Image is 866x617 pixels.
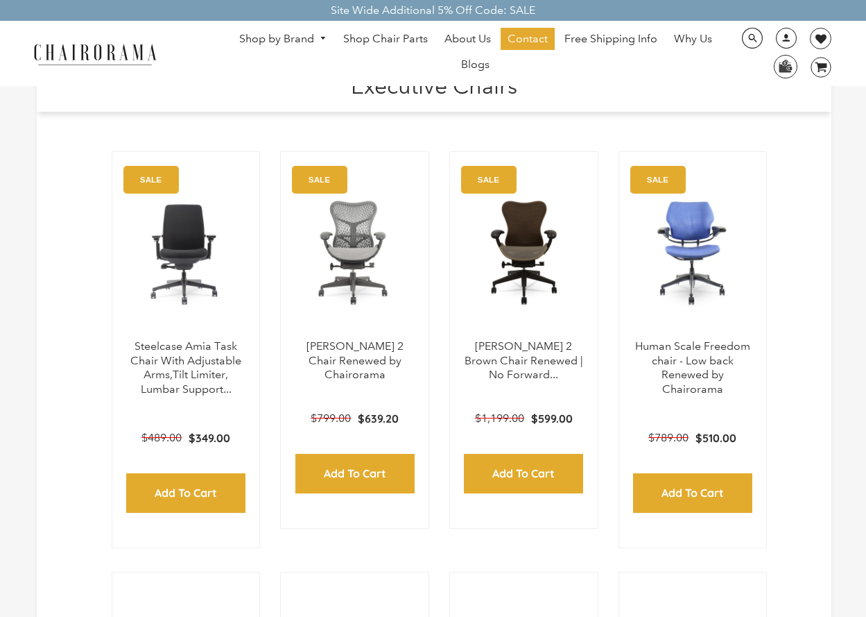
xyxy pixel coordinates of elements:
a: Herman Miller Mirra 2 Brown Chair Renewed | No Forward Tilt | - chairorama Herman Miller Mirra 2 ... [464,166,584,339]
input: Add to Cart [126,473,245,513]
span: Why Us [674,32,712,47]
a: Free Shipping Info [557,28,664,50]
span: $349.00 [189,431,230,445]
img: Human Scale Freedom chair - Low back Renewed by Chairorama - chairorama [633,166,753,339]
a: Blogs [454,53,496,76]
a: About Us [438,28,498,50]
text: SALE [646,175,668,184]
input: Add to Cart [633,473,752,513]
span: $639.20 [358,412,399,425]
span: Contact [508,32,548,47]
span: Shop Chair Parts [343,32,428,47]
span: $599.00 [531,412,573,425]
img: Amia Chair by chairorama.com [126,166,246,339]
img: WhatsApp_Image_2024-07-12_at_16.23.01.webp [774,56,796,76]
span: $1,199.00 [475,412,524,425]
span: $489.00 [141,431,182,444]
a: [PERSON_NAME] 2 Chair Renewed by Chairorama [306,339,404,382]
span: $789.00 [648,431,689,444]
a: [PERSON_NAME] 2 Brown Chair Renewed | No Forward... [465,339,583,382]
img: Herman Miller Mirra 2 Chair Renewed by Chairorama - chairorama [295,166,415,339]
a: Human Scale Freedom chair - Low back Renewed by Chairorama [635,339,750,396]
a: Amia Chair by chairorama.com Renewed Amia Chair chairorama.com [126,166,246,339]
a: Human Scale Freedom chair - Low back Renewed by Chairorama - chairorama Human Scale Freedom chair... [633,166,753,339]
nav: DesktopNavigation [223,28,727,79]
a: Shop Chair Parts [336,28,435,50]
input: Add to Cart [295,454,415,493]
text: SALE [140,175,162,184]
a: Herman Miller Mirra 2 Chair Renewed by Chairorama - chairorama Herman Miller Mirra 2 Chair Renewe... [295,166,415,339]
span: $510.00 [695,431,736,445]
a: Shop by Brand [232,28,334,50]
span: Blogs [461,58,490,72]
input: Add to Cart [464,454,583,493]
a: Why Us [667,28,719,50]
span: About Us [444,32,491,47]
img: Herman Miller Mirra 2 Brown Chair Renewed | No Forward Tilt | - chairorama [464,166,584,339]
span: $799.00 [311,412,351,425]
text: SALE [309,175,330,184]
span: Free Shipping Info [564,32,657,47]
a: Contact [501,28,555,50]
a: Steelcase Amia Task Chair With Adjustable Arms,Tilt Limiter, Lumbar Support... [130,339,241,396]
text: SALE [478,175,499,184]
img: chairorama [26,42,164,66]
